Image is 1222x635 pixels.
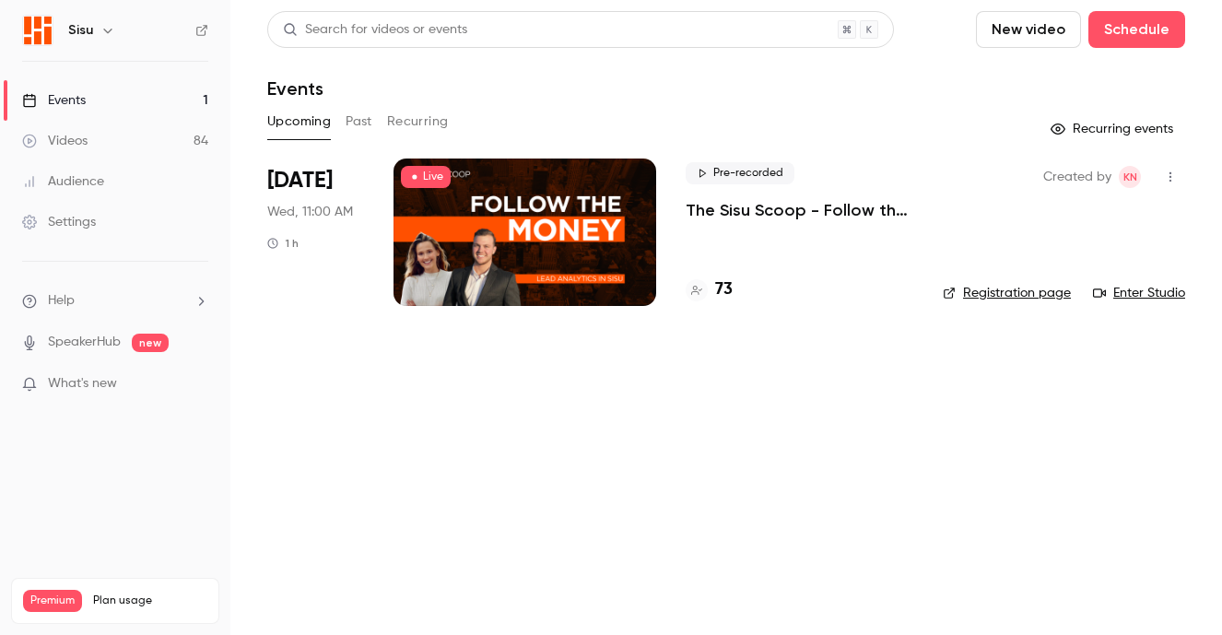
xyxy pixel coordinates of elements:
span: KN [1123,166,1137,188]
a: Enter Studio [1093,284,1185,302]
div: Audience [22,172,104,191]
span: new [132,334,169,352]
div: 1 h [267,236,299,251]
span: Plan usage [93,594,207,608]
div: Aug 13 Wed, 11:00 AM (America/Denver) [267,159,364,306]
button: Recurring events [1042,114,1185,144]
h4: 73 [715,277,733,302]
button: Schedule [1088,11,1185,48]
a: SpeakerHub [48,333,121,352]
span: What's new [48,374,117,394]
span: Premium [23,590,82,612]
div: Videos [22,132,88,150]
span: Created by [1043,166,1111,188]
a: The Sisu Scoop - Follow the Money - Lead Analytics in [GEOGRAPHIC_DATA] [686,199,913,221]
button: Upcoming [267,107,331,136]
span: Live [401,166,451,188]
span: Pre-recorded [686,162,794,184]
button: New video [976,11,1081,48]
a: 73 [686,277,733,302]
span: Help [48,291,75,311]
h1: Events [267,77,323,100]
img: Sisu [23,16,53,45]
div: Search for videos or events [283,20,467,40]
li: help-dropdown-opener [22,291,208,311]
h6: Sisu [68,21,93,40]
a: Registration page [943,284,1071,302]
span: Kaela Nichol [1119,166,1141,188]
span: [DATE] [267,166,333,195]
div: Events [22,91,86,110]
span: Wed, 11:00 AM [267,203,353,221]
button: Past [346,107,372,136]
div: Settings [22,213,96,231]
button: Recurring [387,107,449,136]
